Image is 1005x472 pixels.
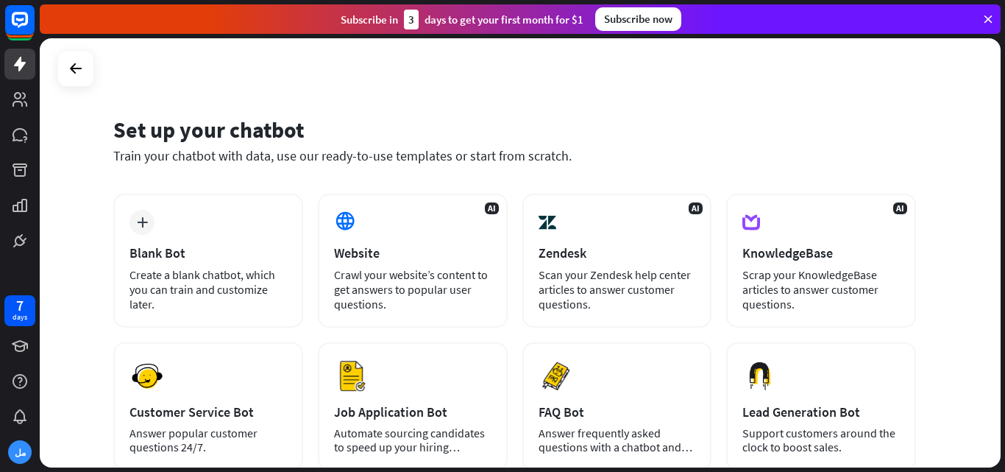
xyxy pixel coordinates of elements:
div: Lead Generation Bot [742,404,900,420]
span: AI [689,202,703,214]
div: Answer popular customer questions 24/7. [129,426,287,454]
div: Support customers around the clock to boost sales. [742,426,900,454]
div: Automate sourcing candidates to speed up your hiring process. [334,426,491,454]
div: days [13,312,27,323]
div: Create a blank chatbot, which you can train and customize later. [129,267,287,311]
div: Job Application Bot [334,404,491,420]
div: Website [334,244,491,261]
div: Train your chatbot with data, use our ready-to-use templates or start from scratch. [113,147,916,164]
div: FAQ Bot [539,404,696,420]
div: Subscribe in days to get your first month for $1 [341,10,583,29]
div: Customer Service Bot [129,404,287,420]
span: AI [893,202,907,214]
div: Answer frequently asked questions with a chatbot and save your time. [539,426,696,454]
div: KnowledgeBase [742,244,900,261]
div: Zendesk [539,244,696,261]
div: Blank Bot [129,244,287,261]
i: plus [137,217,148,228]
div: Set up your chatbot [113,116,916,144]
a: 7 days [4,295,35,326]
div: Subscribe now [595,7,681,31]
div: Scan your Zendesk help center articles to answer customer questions. [539,267,696,311]
div: Crawl your website’s content to get answers to popular user questions. [334,267,491,311]
div: Scrap your KnowledgeBase articles to answer customer questions. [742,267,900,311]
div: 3 [404,10,419,29]
div: 7 [16,299,24,312]
div: مل [8,440,32,464]
span: AI [485,202,499,214]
